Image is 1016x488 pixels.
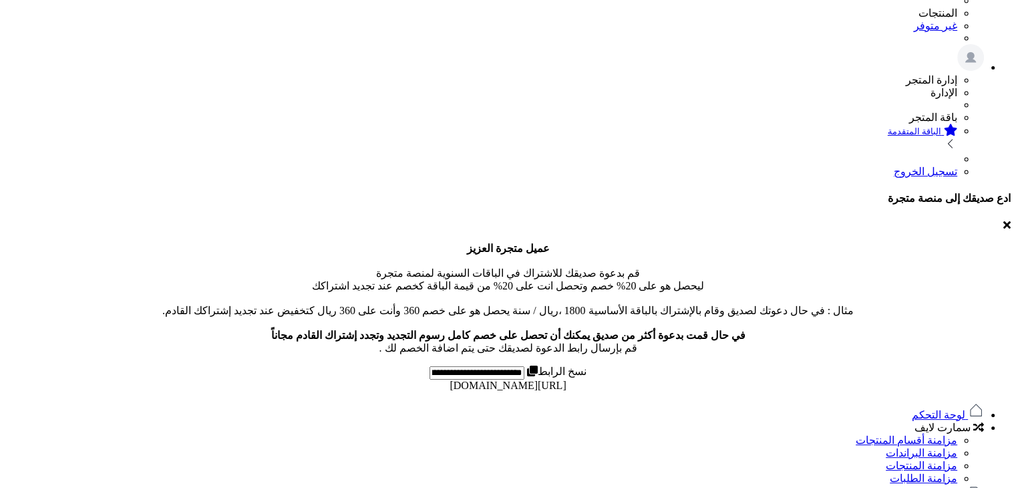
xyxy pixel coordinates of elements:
span: إدارة المتجر [906,74,957,86]
a: مزامنة الطلبات [890,473,957,484]
li: باقة المتجر [5,111,957,124]
small: الباقة المتقدمة [888,126,941,136]
li: الإدارة [5,86,957,99]
a: مزامنة أقسام المنتجات [856,435,957,446]
a: لوحة التحكم [912,409,984,420]
a: الباقة المتقدمة [5,124,957,153]
a: غير متوفر [914,20,957,31]
div: [URL][DOMAIN_NAME] [5,380,1011,392]
a: مزامنة البراندات [886,447,957,459]
b: عميل متجرة العزيز [467,243,550,254]
a: تسجيل الخروج [894,166,957,177]
span: سمارت لايف [914,422,971,433]
label: نسخ الرابط [524,366,586,377]
p: قم بدعوة صديقك للاشتراك في الباقات السنوية لمنصة متجرة ليحصل هو على 20% خصم وتحصل انت على 20% من ... [5,242,1011,354]
a: مزامنة المنتجات [886,460,957,471]
b: في حال قمت بدعوة أكثر من صديق يمكنك أن تحصل على خصم كامل رسوم التجديد وتجدد إشتراك القادم مجاناً [271,330,745,341]
li: المنتجات [5,7,957,19]
span: لوحة التحكم [912,409,965,420]
h4: ادع صديقك إلى منصة متجرة [5,192,1011,205]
